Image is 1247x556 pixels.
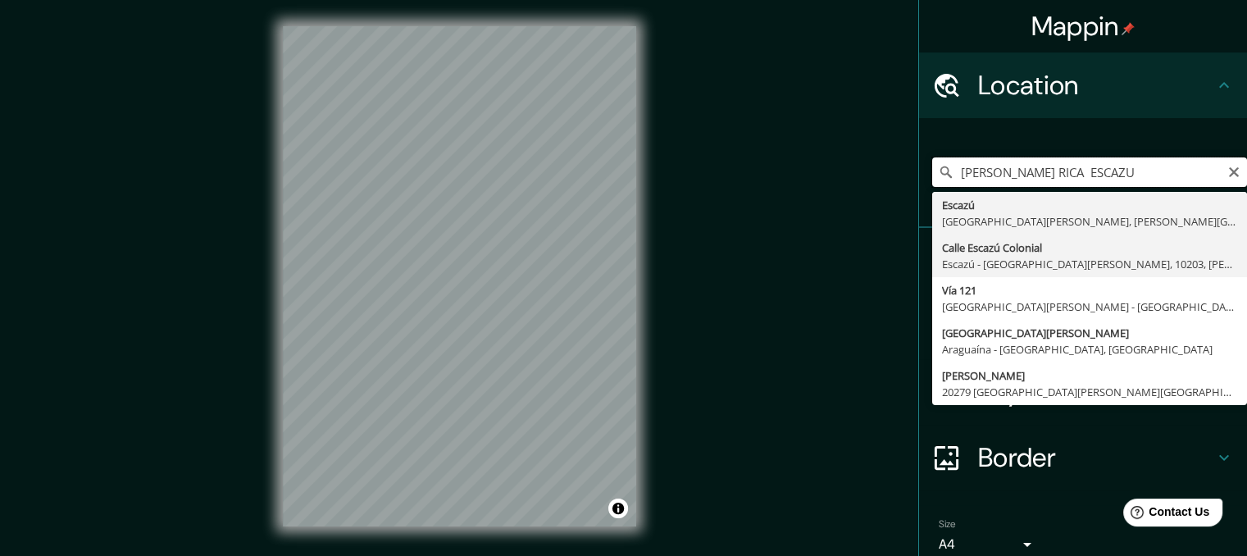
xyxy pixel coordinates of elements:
[283,26,636,526] canvas: Map
[978,376,1214,408] h4: Layout
[942,367,1237,384] div: [PERSON_NAME]
[942,213,1237,230] div: [GEOGRAPHIC_DATA][PERSON_NAME], [PERSON_NAME][GEOGRAPHIC_DATA]
[1227,163,1240,179] button: Clear
[939,517,956,531] label: Size
[919,359,1247,425] div: Layout
[942,197,1237,213] div: Escazú
[919,294,1247,359] div: Style
[942,239,1237,256] div: Calle Escazú Colonial
[942,341,1237,358] div: Araguaína - [GEOGRAPHIC_DATA], [GEOGRAPHIC_DATA]
[942,282,1237,299] div: Vía 121
[919,425,1247,490] div: Border
[932,157,1247,187] input: Pick your city or area
[1122,22,1135,35] img: pin-icon.png
[978,69,1214,102] h4: Location
[1031,10,1135,43] h4: Mappin
[1101,492,1229,538] iframe: Help widget launcher
[978,441,1214,474] h4: Border
[942,299,1237,315] div: [GEOGRAPHIC_DATA][PERSON_NAME] - [GEOGRAPHIC_DATA][PERSON_NAME], 10904, [PERSON_NAME][GEOGRAPHIC_...
[942,256,1237,272] div: Escazú - [GEOGRAPHIC_DATA][PERSON_NAME], 10203, [PERSON_NAME][GEOGRAPHIC_DATA]
[919,228,1247,294] div: Pins
[942,384,1237,400] div: 20279 [GEOGRAPHIC_DATA][PERSON_NAME][GEOGRAPHIC_DATA]
[608,499,628,518] button: Toggle attribution
[942,325,1237,341] div: [GEOGRAPHIC_DATA][PERSON_NAME]
[919,52,1247,118] div: Location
